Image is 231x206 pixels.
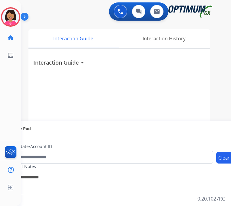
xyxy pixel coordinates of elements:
mat-icon: inbox [7,52,14,59]
p: 0.20.1027RC [197,195,225,202]
mat-icon: arrow_drop_down [79,59,86,66]
mat-icon: home [7,34,14,42]
div: Interaction Guide [28,29,118,48]
div: Interaction History [118,29,210,48]
img: avatar [2,8,19,25]
label: Candidate/Account ID: [8,144,53,150]
h3: Interaction Guide [33,58,79,67]
label: Contact Notes: [8,164,37,170]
